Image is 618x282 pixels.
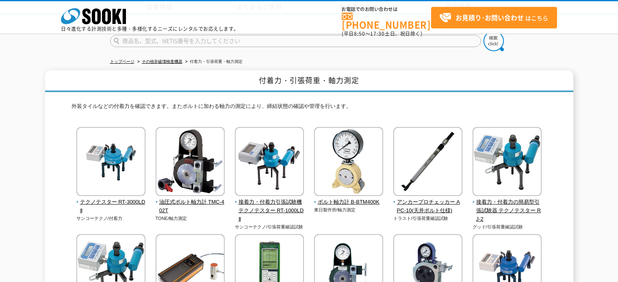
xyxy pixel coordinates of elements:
span: テクノテスター RT-3000LDⅡ [76,198,146,215]
p: サンコーテクノ/付着力 [76,215,146,222]
p: トラスト/引張荷重確認試験 [393,215,463,222]
img: テクノテスター RT-3000LDⅡ [76,127,145,198]
p: TONE/軸力測定 [156,215,225,222]
a: 油圧式ボルト軸力計 TMC-402T [156,190,225,215]
h1: 付着力・引張荷重・軸力測定 [45,70,573,93]
span: 8:50 [354,30,365,37]
img: 接着力・付着力の簡易型引張試験器 テクノテスター RJ-2 [473,127,542,198]
span: ボルト軸力計 B-BTM400K [314,198,384,207]
p: グッド/引張荷重確認試験 [473,224,542,230]
img: 接着力・付着力引張試験機 テクノテスター RT-1000LDⅡ [235,127,304,198]
img: アンカープロチェッカー APC-10(天井ボルト仕様) [393,127,462,198]
a: お見積り･お問い合わせはこちら [431,7,557,28]
span: 油圧式ボルト軸力計 TMC-402T [156,198,225,215]
span: 接着力・付着力の簡易型引張試験器 テクノテスター RJ-2 [473,198,542,223]
li: 付着力・引張荷重・軸力測定 [184,58,243,66]
a: アンカープロチェッカー APC-10(天井ボルト仕様) [393,190,463,215]
a: テクノテスター RT-3000LDⅡ [76,190,146,215]
a: ボルト軸力計 B-BTM400K [314,190,384,207]
img: 油圧式ボルト軸力計 TMC-402T [156,127,225,198]
p: 外装タイルなどの付着力を確認できます。またボルトに加わる軸力の測定により、締結状態の確認や管理を行います。 [72,102,547,115]
a: その他非破壊検査機器 [142,59,182,64]
p: サンコーテクノ/引張荷重確認試験 [235,224,304,230]
strong: お見積り･お問い合わせ [455,13,524,22]
span: アンカープロチェッカー APC-10(天井ボルト仕様) [393,198,463,215]
span: 17:30 [370,30,385,37]
img: ボルト軸力計 B-BTM400K [314,127,383,198]
span: お電話でのお問い合わせは [342,7,431,12]
span: (平日 ～ 土日、祝日除く) [342,30,422,37]
a: 接着力・付着力引張試験機 テクノテスター RT-1000LDⅡ [235,190,304,223]
p: 日々進化する計測技術と多種・多様化するニーズにレンタルでお応えします。 [61,26,239,31]
span: 接着力・付着力引張試験機 テクノテスター RT-1000LDⅡ [235,198,304,223]
a: [PHONE_NUMBER] [342,13,431,29]
a: 接着力・付着力の簡易型引張試験器 テクノテスター RJ-2 [473,190,542,223]
p: 東日製作所/軸力測定 [314,207,384,213]
span: はこちら [439,12,548,24]
input: 商品名、型式、NETIS番号を入力してください [110,35,481,47]
a: トップページ [110,59,134,64]
img: btn_search.png [484,31,504,51]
